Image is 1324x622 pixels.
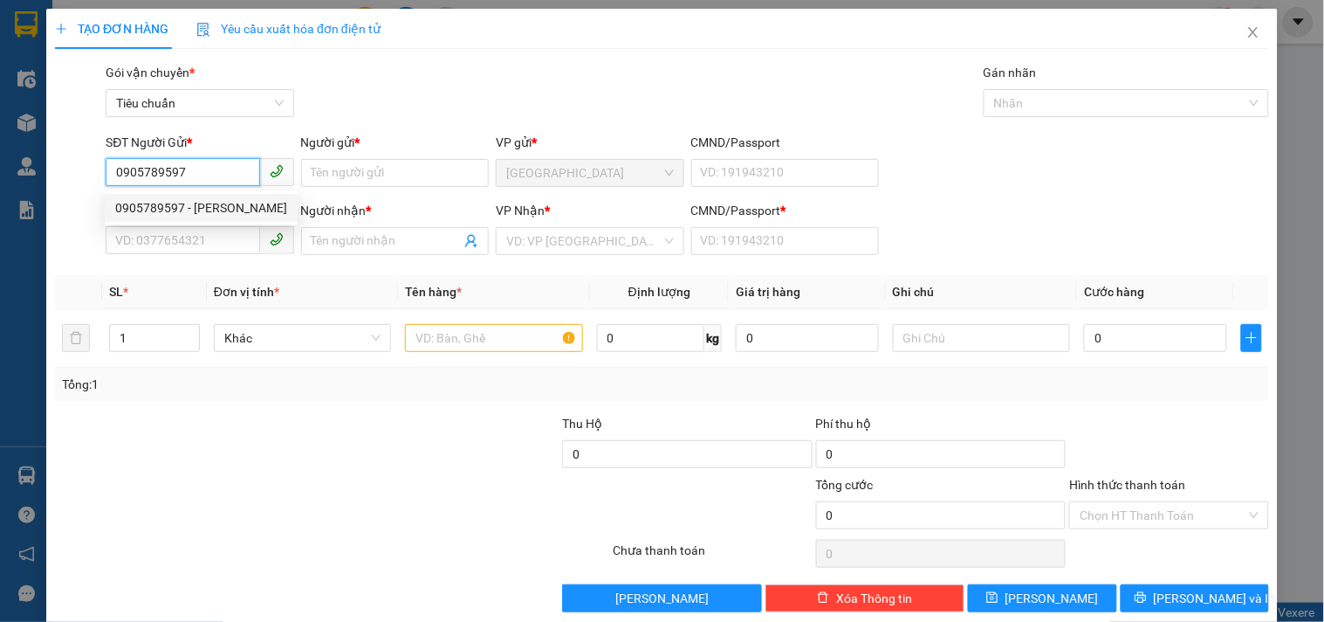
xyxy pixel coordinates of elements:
[15,54,192,75] div: TOÀN
[1242,331,1261,345] span: plus
[816,478,874,492] span: Tổng cước
[15,15,42,33] span: Gửi:
[224,325,381,351] span: Khác
[204,75,344,100] div: 0327076254
[405,324,582,352] input: VD: Bàn, Ghế
[1246,25,1260,39] span: close
[496,204,545,218] span: VP Nhận
[984,66,1037,79] label: Gán nhãn
[893,324,1070,352] input: Ghi Chú
[270,232,284,246] span: phone
[15,15,192,54] div: [GEOGRAPHIC_DATA]
[816,414,1067,440] div: Phí thu hộ
[986,591,998,605] span: save
[1084,285,1144,299] span: Cước hàng
[736,324,879,352] input: 0
[62,375,512,394] div: Tổng: 1
[106,133,293,152] div: SĐT Người Gửi
[204,15,246,33] span: Nhận:
[55,23,67,35] span: plus
[691,133,879,152] div: CMND/Passport
[464,234,478,248] span: user-add
[301,133,489,152] div: Người gửi
[1229,9,1278,58] button: Close
[1069,478,1185,492] label: Hình thức thanh toán
[270,164,284,178] span: phone
[611,541,813,571] div: Chưa thanh toán
[55,22,168,36] span: TẠO ĐƠN HÀNG
[1241,324,1262,352] button: plus
[214,285,279,299] span: Đơn vị tính
[562,584,761,612] button: [PERSON_NAME]
[628,285,690,299] span: Định lượng
[196,22,381,36] span: Yêu cầu xuất hóa đơn điện tử
[204,54,344,75] div: NHẠN
[968,584,1116,612] button: save[PERSON_NAME]
[886,275,1077,309] th: Ghi chú
[817,591,829,605] span: delete
[704,324,722,352] span: kg
[106,66,195,79] span: Gói vận chuyển
[301,201,489,220] div: Người nhận
[736,285,800,299] span: Giá trị hàng
[506,160,673,186] span: Đà Nẵng
[1121,584,1269,612] button: printer[PERSON_NAME] và In
[15,75,192,100] div: 0905173143
[765,584,964,612] button: deleteXóa Thông tin
[1135,591,1147,605] span: printer
[691,201,879,220] div: CMND/Passport
[615,589,709,608] span: [PERSON_NAME]
[109,285,123,299] span: SL
[115,198,287,218] div: 0905789597 - [PERSON_NAME]
[116,90,283,116] span: Tiêu chuẩn
[105,194,298,222] div: 0905789597 - CHINH
[405,285,462,299] span: Tên hàng
[196,23,210,37] img: icon
[204,100,344,121] div: 0
[204,15,344,54] div: [PERSON_NAME]
[62,324,90,352] button: delete
[1005,589,1099,608] span: [PERSON_NAME]
[1154,589,1276,608] span: [PERSON_NAME] và In
[562,417,602,431] span: Thu Hộ
[836,589,912,608] span: Xóa Thông tin
[496,133,683,152] div: VP gửi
